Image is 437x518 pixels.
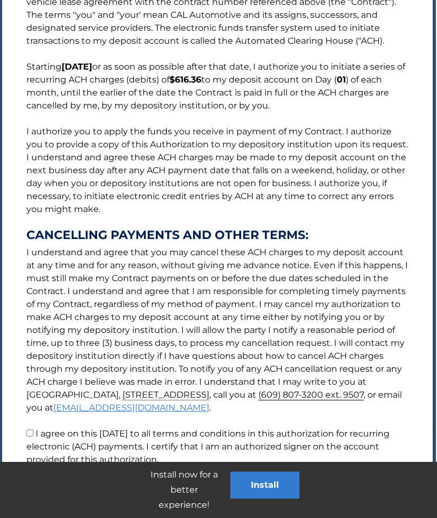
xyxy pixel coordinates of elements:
[230,472,299,499] button: Install
[26,428,390,465] label: I agree on this [DATE] to all terms and conditions in this authorization for recurring electronic...
[337,74,346,85] b: 01
[62,62,92,72] b: [DATE]
[53,403,209,413] a: [EMAIL_ADDRESS][DOMAIN_NAME]
[138,467,230,513] p: Install now for a better experience!
[169,74,201,85] b: $616.36
[26,229,408,242] strong: CANCELLING PAYMENTS AND OTHER TERMS:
